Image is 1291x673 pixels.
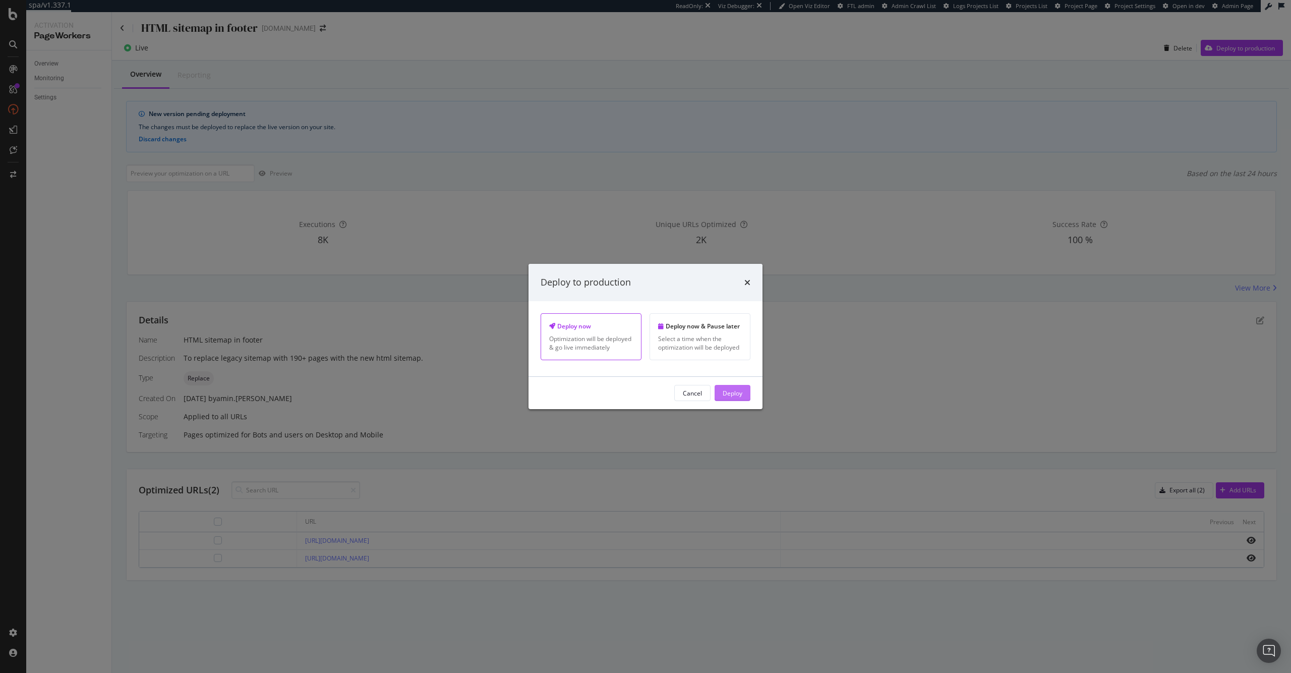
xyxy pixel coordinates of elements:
div: Deploy [723,388,742,397]
div: modal [529,264,762,409]
div: Optimization will be deployed & go live immediately [549,334,633,352]
button: Deploy [715,385,750,401]
div: Deploy now [549,322,633,330]
button: Cancel [674,385,711,401]
div: Deploy to production [541,276,631,289]
div: Deploy now & Pause later [658,322,742,330]
div: Select a time when the optimization will be deployed [658,334,742,352]
div: times [744,276,750,289]
div: Cancel [683,388,702,397]
div: Open Intercom Messenger [1257,639,1281,663]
